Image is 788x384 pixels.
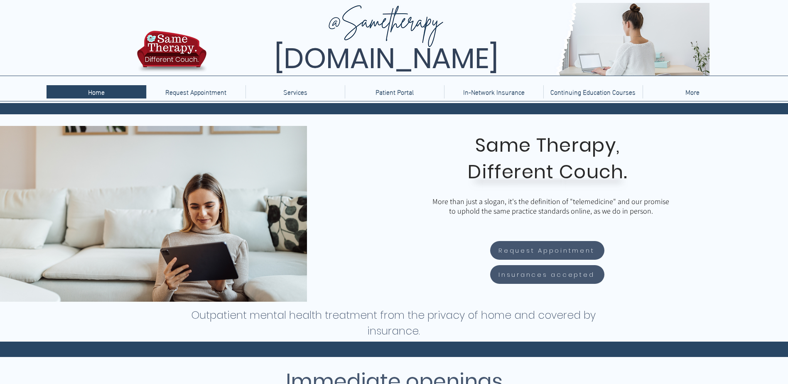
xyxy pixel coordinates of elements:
[209,3,709,76] img: Same Therapy, Different Couch. TelebehavioralHealth.US
[146,85,245,98] a: Request Appointment
[274,39,498,78] span: [DOMAIN_NAME]
[47,85,742,98] nav: Site
[245,85,345,98] div: Services
[371,85,418,98] p: Patient Portal
[498,270,594,279] span: Insurances accepted
[546,85,640,98] p: Continuing Education Courses
[84,85,109,98] p: Home
[543,85,643,98] a: Continuing Education Courses
[47,85,146,98] a: Home
[161,85,231,98] p: Request Appointment
[430,197,671,216] p: More than just a slogan, it's the definition of "telemedicine" and our promise to uphold the same...
[681,85,704,98] p: More
[490,241,604,260] a: Request Appointment
[459,85,529,98] p: In-Network Insurance
[475,132,620,158] span: Same Therapy,
[279,85,312,98] p: Services
[490,265,604,284] a: Insurances accepted
[498,246,594,255] span: Request Appointment
[135,30,209,79] img: TBH.US
[345,85,444,98] a: Patient Portal
[444,85,543,98] a: In-Network Insurance
[191,308,597,339] h1: Outpatient mental health treatment from the privacy of home and covered by insurance.
[468,159,627,185] span: Different Couch.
